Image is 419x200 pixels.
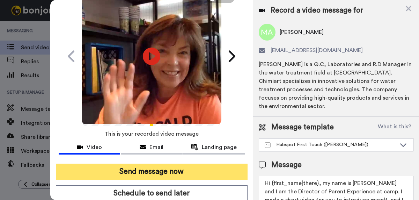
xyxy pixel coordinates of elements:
[271,160,302,170] span: Message
[376,122,413,133] button: What is this?
[87,143,102,151] span: Video
[265,142,271,148] img: Message-temps.svg
[265,141,396,148] div: Hubspot First Touch ([PERSON_NAME])
[56,164,248,180] button: Send message now
[271,122,334,133] span: Message template
[149,143,163,151] span: Email
[271,46,363,55] span: [EMAIL_ADDRESS][DOMAIN_NAME]
[259,60,413,110] div: [PERSON_NAME] is a Q.C, Laboratories and R.D Manager in the water treatment field at [GEOGRAPHIC_...
[104,126,199,142] span: This is your recorded video message
[202,143,237,151] span: Landing page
